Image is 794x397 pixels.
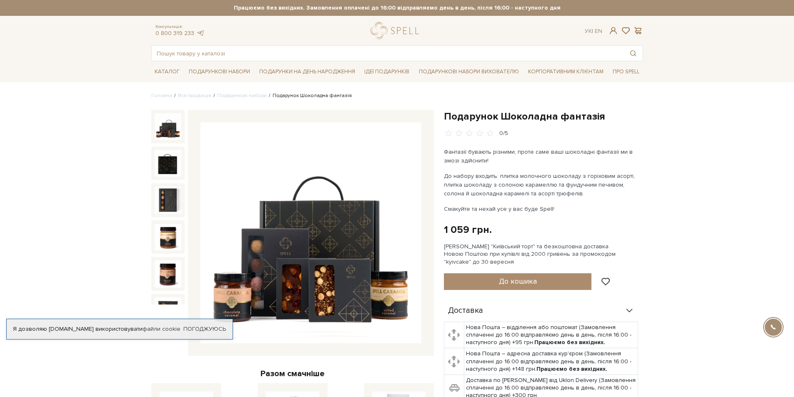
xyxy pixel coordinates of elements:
a: En [595,27,602,35]
img: Подарунок Шоколадна фантазія [155,224,181,250]
img: Подарунок Шоколадна фантазія [155,187,181,213]
a: Про Spell [609,65,643,78]
img: Подарунок Шоколадна фантазія [155,260,181,287]
a: Ідеї подарунків [361,65,413,78]
span: До кошика [499,277,537,286]
a: logo [371,22,423,39]
td: Нова Пошта – відділення або поштомат (Замовлення сплаченні до 16:00 відправляємо день в день, піс... [464,322,638,348]
a: Подарунки на День народження [256,65,358,78]
b: Працюємо без вихідних. [534,339,605,346]
div: Разом смачніше [151,368,434,379]
img: Подарунок Шоколадна фантазія [155,150,181,177]
input: Пошук товару у каталозі [152,46,624,61]
a: 0 800 319 233 [155,30,194,37]
a: файли cookie [143,325,180,332]
p: До набору входить: плитка молочного шоколаду з горіховим асорті, плитка шоколаду з солоною караме... [444,172,639,198]
a: telegram [196,30,205,37]
img: Подарунок Шоколадна фантазія [155,297,181,324]
p: Фантазії бувають різними, проте саме ваші шоколадні фантазії ми в змозі здійснити! [444,147,639,165]
li: Подарунок Шоколадна фантазія [267,92,352,100]
div: Я дозволяю [DOMAIN_NAME] використовувати [7,325,233,333]
a: Каталог [151,65,183,78]
button: До кошика [444,273,592,290]
a: Подарункові набори [185,65,253,78]
strong: Працюємо без вихідних. Замовлення оплачені до 16:00 відправляємо день в день, після 16:00 - насту... [151,4,643,12]
a: Головна [151,92,172,99]
a: Подарункові набори [217,92,267,99]
div: 1 059 грн. [444,223,492,236]
h1: Подарунок Шоколадна фантазія [444,110,643,123]
a: Погоджуюсь [183,325,226,333]
p: Смакуйте та нехай усе у вас буде Spell! [444,205,639,213]
div: [PERSON_NAME] "Київський торт" та безкоштовна доставка Новою Поштою при купівлі від 2000 гривень ... [444,243,643,266]
button: Пошук товару у каталозі [624,46,643,61]
div: Ук [585,27,602,35]
a: Корпоративним клієнтам [525,65,607,79]
span: Консультація: [155,24,205,30]
a: Подарункові набори вихователю [416,65,522,79]
span: | [592,27,593,35]
div: 0/5 [499,130,508,137]
img: Подарунок Шоколадна фантазія [200,122,421,343]
a: Вся продукція [178,92,211,99]
img: Подарунок Шоколадна фантазія [155,113,181,140]
td: Нова Пошта – адресна доставка кур'єром (Замовлення сплаченні до 16:00 відправляємо день в день, п... [464,348,638,375]
b: Працюємо без вихідних. [536,365,607,372]
span: Доставка [448,307,483,315]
